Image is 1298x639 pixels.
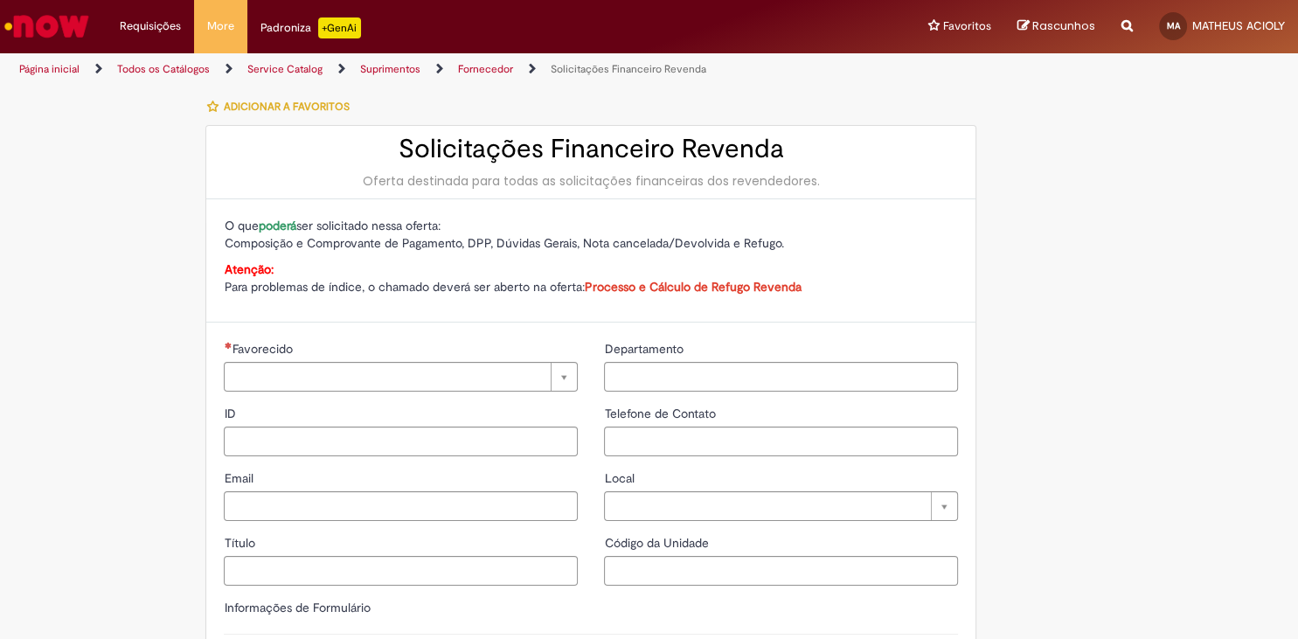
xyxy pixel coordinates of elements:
[1167,20,1180,31] span: MA
[224,135,958,163] h2: Solicitações Financeiro Revenda
[260,17,361,38] div: Padroniza
[224,362,578,392] a: Limpar campo Favorecido
[604,535,711,551] span: Código da Unidade
[224,556,578,586] input: Título
[943,17,991,35] span: Favoritos
[224,427,578,456] input: ID
[205,88,358,125] button: Adicionar a Favoritos
[232,341,295,357] span: Necessários - Favorecido
[1017,18,1095,35] a: Rascunhos
[224,491,578,521] input: Email
[19,62,80,76] a: Página inicial
[1192,18,1285,33] span: MATHEUS ACIOLY
[604,427,958,456] input: Telefone de Contato
[224,470,256,486] span: Email
[584,279,801,295] a: Processo e Cálculo de Refugo Revenda
[120,17,181,35] span: Requisições
[224,342,232,349] span: Necessários
[458,62,513,76] a: Fornecedor
[13,53,852,86] ul: Trilhas de página
[117,62,210,76] a: Todos os Catálogos
[224,600,370,615] label: Informações de Formulário
[604,341,686,357] span: Departamento
[360,62,420,76] a: Suprimentos
[207,17,234,35] span: More
[604,556,958,586] input: Código da Unidade
[224,261,273,277] strong: Atenção:
[551,62,706,76] a: Solicitações Financeiro Revenda
[318,17,361,38] p: +GenAi
[223,100,349,114] span: Adicionar a Favoritos
[604,406,718,421] span: Telefone de Contato
[604,470,637,486] span: Local
[604,362,958,392] input: Departamento
[258,218,295,233] strong: poderá
[224,535,258,551] span: Título
[224,406,239,421] span: ID
[224,217,958,252] p: O que ser solicitado nessa oferta: Composição e Comprovante de Pagamento, DPP, Dúvidas Gerais, No...
[604,491,958,521] a: Limpar campo Local
[224,260,958,295] p: Para problemas de índice, o chamado deverá ser aberto na oferta:
[2,9,92,44] img: ServiceNow
[224,172,958,190] div: Oferta destinada para todas as solicitações financeiras dos revendedores.
[247,62,323,76] a: Service Catalog
[1032,17,1095,34] span: Rascunhos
